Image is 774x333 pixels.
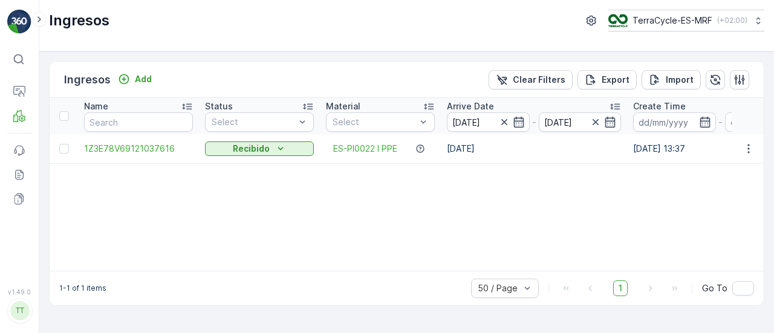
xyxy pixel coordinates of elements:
[608,14,628,27] img: TC_mwK4AaT.png
[84,112,193,132] input: Search
[702,282,727,294] span: Go To
[447,112,530,132] input: dd/mm/yyyy
[539,112,622,132] input: dd/mm/yyyy
[84,143,193,155] a: 1Z3E78V69121037616
[447,100,494,112] p: Arrive Date
[233,143,270,155] p: Recibido
[577,70,637,89] button: Export
[717,16,747,25] p: ( +02:00 )
[633,112,716,132] input: dd/mm/yyyy
[326,100,360,112] p: Material
[602,74,629,86] p: Export
[613,280,628,296] span: 1
[513,74,565,86] p: Clear Filters
[532,115,536,129] p: -
[10,301,30,320] div: TT
[608,10,764,31] button: TerraCycle-ES-MRF(+02:00)
[59,283,106,293] p: 1-1 of 1 items
[633,100,686,112] p: Create Time
[333,116,416,128] p: Select
[633,15,712,27] p: TerraCycle-ES-MRF
[205,141,314,156] button: Recibido
[7,10,31,34] img: logo
[666,74,694,86] p: Import
[212,116,295,128] p: Select
[333,143,397,155] a: ES-PI0022 I PPE
[7,298,31,323] button: TT
[205,100,233,112] p: Status
[441,134,627,163] td: [DATE]
[49,11,109,30] p: Ingresos
[642,70,701,89] button: Import
[7,288,31,296] span: v 1.49.0
[135,73,152,85] p: Add
[489,70,573,89] button: Clear Filters
[113,72,157,86] button: Add
[84,100,108,112] p: Name
[64,71,111,88] p: Ingresos
[59,144,69,154] div: Toggle Row Selected
[718,115,723,129] p: -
